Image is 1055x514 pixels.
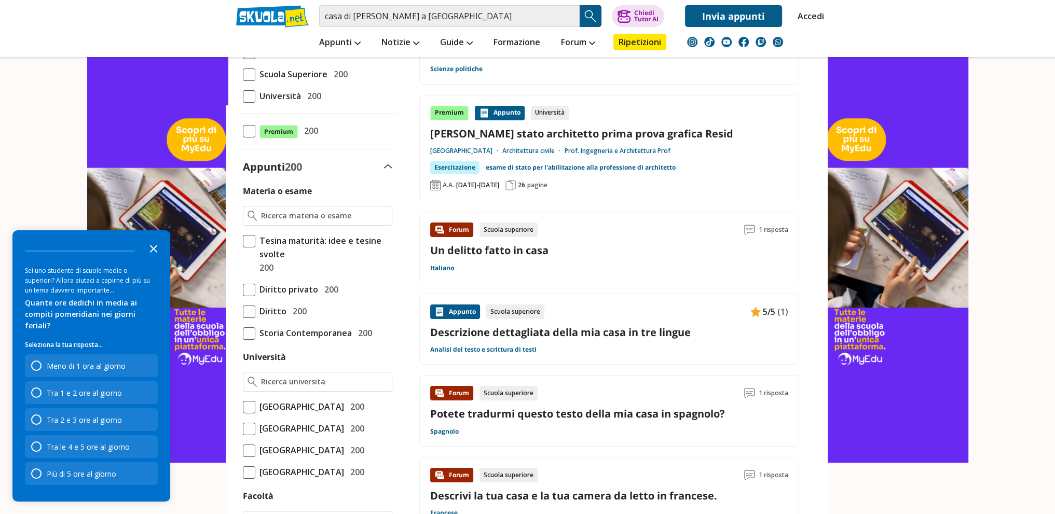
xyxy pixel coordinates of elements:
span: A.A. [443,181,454,189]
span: 200 [346,443,364,457]
img: WhatsApp [773,37,783,47]
img: Ricerca universita [248,377,257,387]
button: ChiediTutor AI [612,5,664,27]
a: Guide [437,34,475,52]
span: (1) [777,305,788,318]
span: 200 [289,304,307,318]
div: Scuola superiore [479,468,538,482]
div: Appunto [430,304,480,319]
div: Appunto [475,106,525,120]
div: Tra le 4 e 5 ore al giorno [47,442,130,452]
div: Scuola superiore [479,386,538,400]
a: Scienze politiche [430,65,483,73]
img: tiktok [704,37,715,47]
a: Spagnolo [430,427,459,436]
img: Commenti lettura [744,470,755,480]
a: Ripetizioni [613,34,666,50]
div: Forum [430,223,473,237]
label: Università [243,351,286,363]
img: Ricerca materia o esame [248,211,257,221]
div: Tra 2 e 3 ore al giorno [25,408,158,431]
img: Anno accademico [430,180,441,190]
span: pagine [527,181,547,189]
span: Diritto privato [255,283,318,296]
a: esame di stato per l'abilitazione alla professione di architetto [486,161,676,174]
label: Facoltà [243,490,273,502]
span: 200 [346,465,364,479]
span: 200 [330,67,348,81]
div: Più di 5 ore al giorno [25,462,158,485]
img: twitch [756,37,766,47]
div: Survey [12,230,170,502]
div: Meno di 1 ora al giorno [47,361,126,371]
label: Appunti [243,160,302,174]
span: [GEOGRAPHIC_DATA] [255,465,344,479]
span: 200 [346,422,364,435]
a: Architettura civile [502,147,565,155]
a: Italiano [430,264,454,272]
span: 200 [354,326,372,340]
span: Storia Contemporanea [255,326,352,340]
img: Cerca appunti, riassunti o versioni [583,8,598,24]
span: [GEOGRAPHIC_DATA] [255,443,344,457]
div: Scuola superiore [486,304,544,319]
span: 200 [346,400,364,413]
a: Accedi [798,5,819,27]
img: youtube [721,37,732,47]
div: Premium [430,106,469,120]
span: Diritto [255,304,286,318]
img: Apri e chiudi sezione [384,164,392,169]
span: 1 risposta [759,386,788,400]
div: Forum [430,386,473,400]
div: Quante ore dedichi in media ai compiti pomeridiani nei giorni feriali? [25,297,158,331]
div: Chiedi Tutor AI [634,10,658,22]
span: 200 [300,124,318,137]
input: Cerca appunti, riassunti o versioni [319,5,580,27]
input: Ricerca universita [261,377,387,387]
img: Appunti contenuto [479,108,489,118]
a: Formazione [491,34,543,52]
label: Materia o esame [243,185,312,197]
span: [GEOGRAPHIC_DATA] [255,422,344,435]
span: 200 [320,283,338,296]
img: Pagine [505,180,516,190]
a: Analisi del testo e scrittura di testi [430,345,537,354]
a: Prof. Ingegneria e Architettura Prof [565,147,670,155]
span: 26 [518,181,525,189]
div: Meno di 1 ora al giorno [25,354,158,377]
span: 200 [285,160,302,174]
div: Più di 5 ore al giorno [47,469,116,479]
img: Appunti contenuto [750,307,761,317]
a: Potete tradurmi questo testo della mia casa in spagnolo? [430,407,725,421]
span: 5/5 [763,305,775,318]
a: Descrizione dettagliata della mia casa in tre lingue [430,325,788,339]
img: Forum contenuto [434,225,445,235]
button: Search Button [580,5,601,27]
a: [GEOGRAPHIC_DATA] [430,147,502,155]
a: Appunti [317,34,363,52]
span: 1 risposta [759,468,788,482]
div: Esercitazione [430,161,479,174]
span: [DATE]-[DATE] [456,181,499,189]
div: Università [531,106,569,120]
img: Commenti lettura [744,388,755,398]
img: instagram [687,37,697,47]
span: Scuola Superiore [255,67,327,81]
div: Forum [430,468,473,482]
div: Tra 1 e 2 ore al giorno [25,381,158,404]
span: 200 [255,261,273,274]
img: facebook [738,37,749,47]
a: Invia appunti [685,5,782,27]
img: Commenti lettura [744,225,755,235]
button: Close the survey [143,238,164,258]
div: Tra 1 e 2 ore al giorno [47,388,122,398]
a: Descrivi la tua casa e la tua camera da letto in francese. [430,489,717,503]
span: 200 [303,89,321,103]
span: Tesina maturità: idee e tesine svolte [255,234,392,261]
div: Tra 2 e 3 ore al giorno [47,415,122,425]
a: Notizie [379,34,422,52]
a: Un delitto fatto in casa [430,243,549,257]
span: [GEOGRAPHIC_DATA] [255,400,344,413]
div: Sei uno studente di scuole medie o superiori? Allora aiutaci a capirne di più su un tema davvero ... [25,266,158,295]
img: Forum contenuto [434,470,445,480]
